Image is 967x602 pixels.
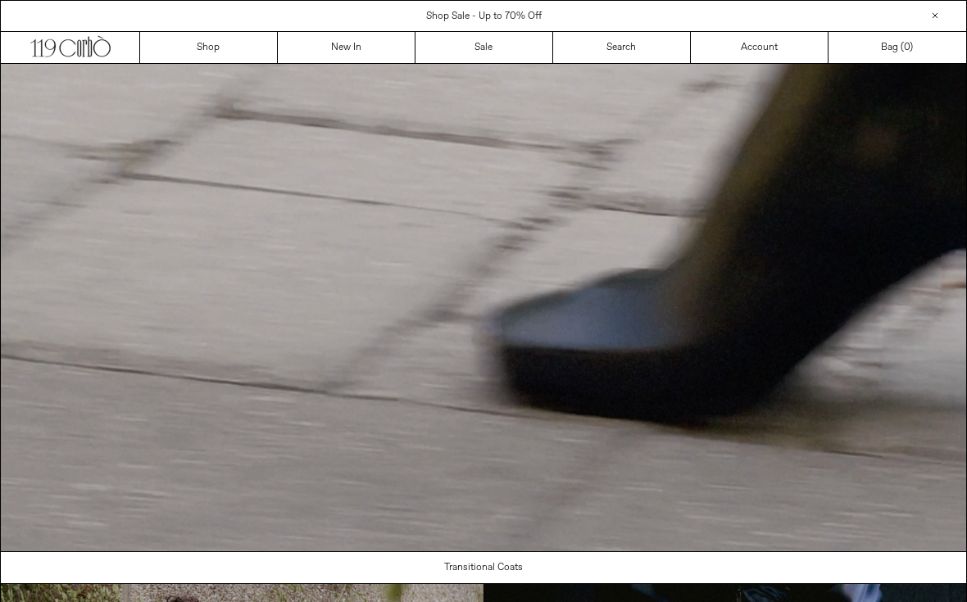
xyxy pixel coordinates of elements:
a: Shop Sale - Up to 70% Off [426,10,542,23]
a: Sale [415,32,553,63]
a: Shop [140,32,278,63]
a: Account [691,32,829,63]
a: Bag () [829,32,966,63]
a: Your browser does not support the video tag. [1,542,966,555]
a: New In [278,32,415,63]
span: 0 [904,41,910,54]
a: Transitional Coats [1,552,967,583]
video: Your browser does not support the video tag. [1,64,966,551]
a: Search [553,32,691,63]
span: ) [904,40,913,55]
